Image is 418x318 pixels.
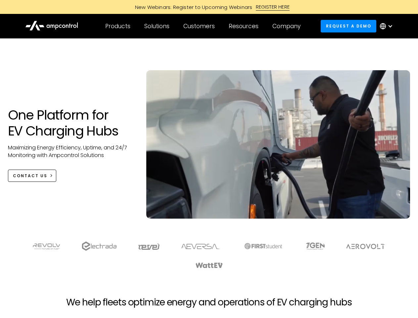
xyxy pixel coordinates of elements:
[346,244,385,249] img: Aerovolt Logo
[144,23,169,30] div: Solutions
[60,3,358,11] a: New Webinars: Register to Upcoming WebinarsREGISTER HERE
[272,23,301,30] div: Company
[183,23,215,30] div: Customers
[82,241,116,251] img: electrada logo
[105,23,130,30] div: Products
[66,297,351,308] h2: We help fleets optimize energy and operations of EV charging hubs
[8,107,133,139] h1: One Platform for EV Charging Hubs
[8,144,133,159] p: Maximizing Energy Efficiency, Uptime, and 24/7 Monitoring with Ampcontrol Solutions
[13,173,47,179] div: CONTACT US
[8,170,57,182] a: CONTACT US
[321,20,376,32] a: Request a demo
[229,23,258,30] div: Resources
[256,3,290,11] div: REGISTER HERE
[128,4,256,11] div: New Webinars: Register to Upcoming Webinars
[195,263,223,268] img: WattEV logo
